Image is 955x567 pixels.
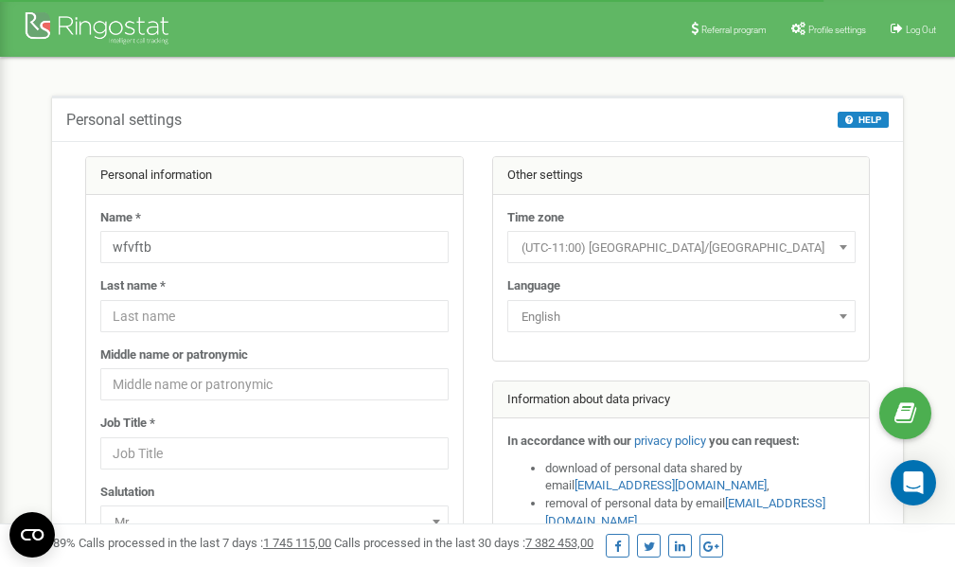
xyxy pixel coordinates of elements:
[507,209,564,227] label: Time zone
[507,277,560,295] label: Language
[507,300,856,332] span: English
[709,434,800,448] strong: you can request:
[100,346,248,364] label: Middle name or patronymic
[100,231,449,263] input: Name
[507,434,631,448] strong: In accordance with our
[100,437,449,470] input: Job Title
[100,209,141,227] label: Name *
[100,300,449,332] input: Last name
[575,478,767,492] a: [EMAIL_ADDRESS][DOMAIN_NAME]
[514,304,849,330] span: English
[79,536,331,550] span: Calls processed in the last 7 days :
[906,25,936,35] span: Log Out
[100,484,154,502] label: Salutation
[514,235,849,261] span: (UTC-11:00) Pacific/Midway
[891,460,936,505] div: Open Intercom Messenger
[493,381,870,419] div: Information about data privacy
[808,25,866,35] span: Profile settings
[701,25,767,35] span: Referral program
[100,277,166,295] label: Last name *
[545,460,856,495] li: download of personal data shared by email ,
[334,536,593,550] span: Calls processed in the last 30 days :
[100,368,449,400] input: Middle name or patronymic
[545,495,856,530] li: removal of personal data by email ,
[9,512,55,558] button: Open CMP widget
[525,536,593,550] u: 7 382 453,00
[100,415,155,433] label: Job Title *
[493,157,870,195] div: Other settings
[100,505,449,538] span: Mr.
[263,536,331,550] u: 1 745 115,00
[838,112,889,128] button: HELP
[86,157,463,195] div: Personal information
[66,112,182,129] h5: Personal settings
[634,434,706,448] a: privacy policy
[107,509,442,536] span: Mr.
[507,231,856,263] span: (UTC-11:00) Pacific/Midway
